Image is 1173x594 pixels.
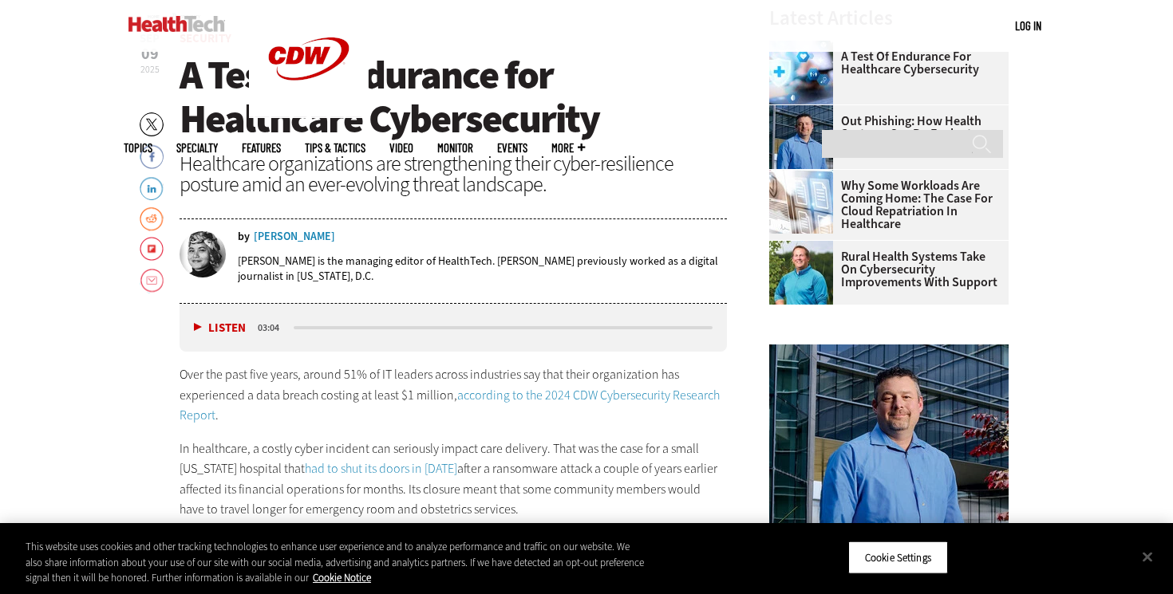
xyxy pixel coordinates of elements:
[305,142,365,154] a: Tips & Tactics
[242,142,281,154] a: Features
[769,344,1009,524] img: Scott Currie
[1015,18,1041,34] div: User menu
[769,170,841,183] a: Electronic health records
[249,105,369,122] a: CDW
[1130,539,1165,574] button: Close
[769,105,833,169] img: Scott Currie
[313,571,371,584] a: More information about your privacy
[124,142,152,154] span: Topics
[389,142,413,154] a: Video
[128,16,225,32] img: Home
[180,304,727,352] div: media player
[26,539,646,586] div: This website uses cookies and other tracking technologies to enhance user experience and to analy...
[238,231,250,242] span: by
[769,250,999,289] a: Rural Health Systems Take On Cybersecurity Improvements with Support
[180,439,727,520] p: In healthcare, a costly cyber incident can seriously impact care delivery. That was the case for ...
[254,231,335,242] a: [PERSON_NAME]
[1015,18,1041,33] a: Log in
[848,541,948,574] button: Cookie Settings
[176,142,218,154] span: Specialty
[551,142,585,154] span: More
[769,241,833,305] img: Jim Roeder
[769,241,841,254] a: Jim Roeder
[194,322,246,334] button: Listen
[769,170,833,234] img: Electronic health records
[238,254,727,284] p: [PERSON_NAME] is the managing editor of HealthTech. [PERSON_NAME] previously worked as a digital ...
[437,142,473,154] a: MonITor
[305,460,457,477] a: had to shut its doors in [DATE]
[180,153,727,195] div: Healthcare organizations are strengthening their cyber-resilience posture amid an ever-evolving t...
[180,364,727,426] p: Over the past five years, around 51% of IT leaders across industries say that their organization ...
[255,321,291,335] div: duration
[180,231,226,277] img: Teta-Alim
[497,142,527,154] a: Events
[769,179,999,230] a: Why Some Workloads Are Coming Home: The Case for Cloud Repatriation in Healthcare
